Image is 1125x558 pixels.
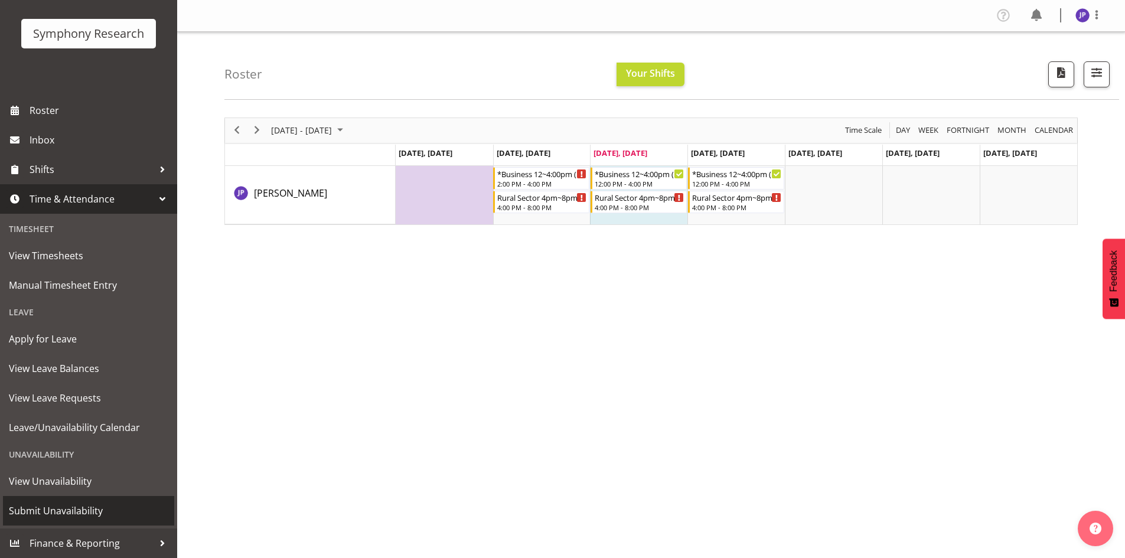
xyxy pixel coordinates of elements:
[3,217,174,241] div: Timesheet
[254,187,327,200] span: [PERSON_NAME]
[497,168,586,180] div: *Business 12~4:00pm (mixed shift start times)
[249,123,265,138] button: Next
[3,300,174,324] div: Leave
[692,179,781,188] div: 12:00 PM - 4:00 PM
[3,383,174,413] a: View Leave Requests
[30,161,154,178] span: Shifts
[33,25,144,43] div: Symphony Research
[3,354,174,383] a: View Leave Balances
[945,123,990,138] span: Fortnight
[595,203,684,212] div: 4:00 PM - 8:00 PM
[225,166,396,224] td: Judith Partridge resource
[617,63,684,86] button: Your Shifts
[894,123,912,138] button: Timeline Day
[30,102,171,119] span: Roster
[1103,239,1125,319] button: Feedback - Show survey
[688,191,784,213] div: Judith Partridge"s event - Rural Sector 4pm~8pm Begin From Thursday, September 25, 2025 at 4:00:0...
[9,247,168,265] span: View Timesheets
[996,123,1028,138] span: Month
[497,148,550,158] span: [DATE], [DATE]
[3,324,174,354] a: Apply for Leave
[1075,8,1090,22] img: judith-partridge11888.jpg
[3,496,174,526] a: Submit Unavailability
[224,118,1078,225] div: Timeline Week of September 24, 2025
[224,67,262,81] h4: Roster
[692,191,781,203] div: Rural Sector 4pm~8pm
[497,203,586,212] div: 4:00 PM - 8:00 PM
[945,123,992,138] button: Fortnight
[227,118,247,143] div: previous period
[843,123,884,138] button: Time Scale
[9,360,168,377] span: View Leave Balances
[247,118,267,143] div: next period
[1084,61,1110,87] button: Filter Shifts
[9,502,168,520] span: Submit Unavailability
[1090,523,1101,534] img: help-xxl-2.png
[591,167,687,190] div: Judith Partridge"s event - *Business 12~4:00pm (mixed shift start times) Begin From Wednesday, Se...
[30,534,154,552] span: Finance & Reporting
[399,148,452,158] span: [DATE], [DATE]
[1033,123,1074,138] span: calendar
[788,148,842,158] span: [DATE], [DATE]
[9,330,168,348] span: Apply for Leave
[692,203,781,212] div: 4:00 PM - 8:00 PM
[396,166,1077,224] table: Timeline Week of September 24, 2025
[497,191,586,203] div: Rural Sector 4pm~8pm
[3,270,174,300] a: Manual Timesheet Entry
[493,167,589,190] div: Judith Partridge"s event - *Business 12~4:00pm (mixed shift start times) Begin From Tuesday, Sept...
[626,67,675,80] span: Your Shifts
[493,191,589,213] div: Judith Partridge"s event - Rural Sector 4pm~8pm Begin From Tuesday, September 23, 2025 at 4:00:00...
[9,276,168,294] span: Manual Timesheet Entry
[595,168,684,180] div: *Business 12~4:00pm (mixed shift start times)
[692,168,781,180] div: *Business 12~4:00pm (mixed shift start times)
[267,118,350,143] div: September 22 - 28, 2025
[594,148,647,158] span: [DATE], [DATE]
[595,191,684,203] div: Rural Sector 4pm~8pm
[254,186,327,200] a: [PERSON_NAME]
[3,413,174,442] a: Leave/Unavailability Calendar
[983,148,1037,158] span: [DATE], [DATE]
[895,123,911,138] span: Day
[30,131,171,149] span: Inbox
[996,123,1029,138] button: Timeline Month
[917,123,941,138] button: Timeline Week
[3,241,174,270] a: View Timesheets
[269,123,348,138] button: September 2025
[844,123,883,138] span: Time Scale
[9,419,168,436] span: Leave/Unavailability Calendar
[1033,123,1075,138] button: Month
[691,148,745,158] span: [DATE], [DATE]
[229,123,245,138] button: Previous
[1048,61,1074,87] button: Download a PDF of the roster according to the set date range.
[591,191,687,213] div: Judith Partridge"s event - Rural Sector 4pm~8pm Begin From Wednesday, September 24, 2025 at 4:00:...
[3,442,174,466] div: Unavailability
[886,148,940,158] span: [DATE], [DATE]
[9,389,168,407] span: View Leave Requests
[595,179,684,188] div: 12:00 PM - 4:00 PM
[270,123,333,138] span: [DATE] - [DATE]
[917,123,940,138] span: Week
[9,472,168,490] span: View Unavailability
[3,466,174,496] a: View Unavailability
[497,179,586,188] div: 2:00 PM - 4:00 PM
[688,167,784,190] div: Judith Partridge"s event - *Business 12~4:00pm (mixed shift start times) Begin From Thursday, Sep...
[1108,250,1119,292] span: Feedback
[30,190,154,208] span: Time & Attendance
